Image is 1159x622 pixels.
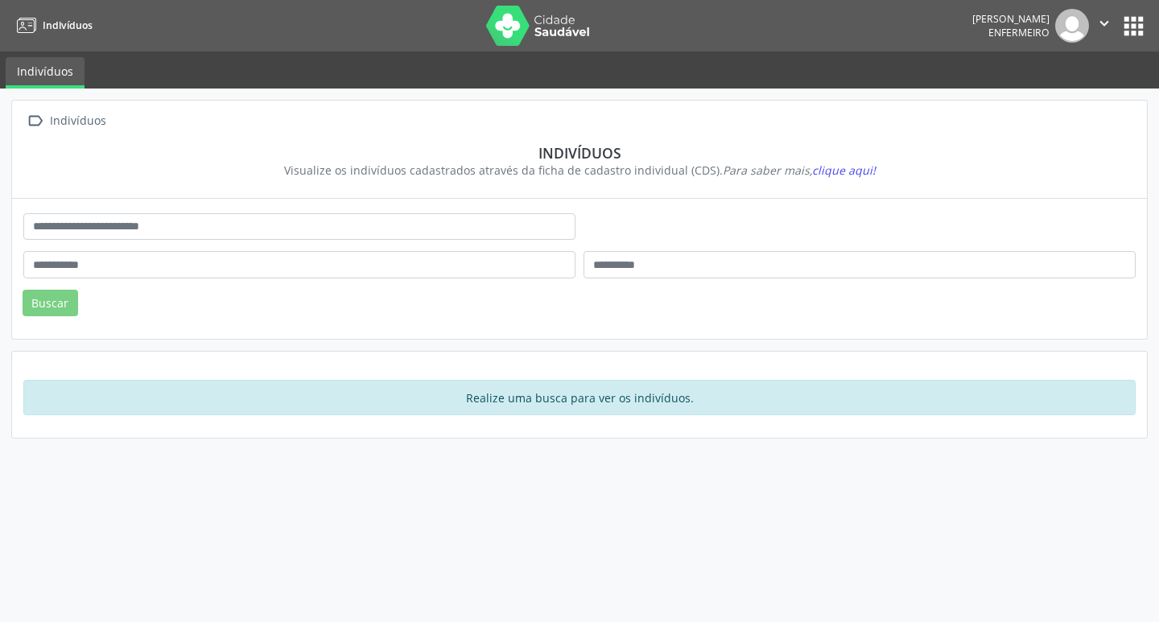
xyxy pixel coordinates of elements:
a:  Indivíduos [23,109,109,133]
img: img [1055,9,1089,43]
span: clique aqui! [812,163,876,178]
button:  [1089,9,1120,43]
a: Indivíduos [6,57,85,89]
span: Indivíduos [43,19,93,32]
i:  [23,109,47,133]
div: [PERSON_NAME] [972,12,1050,26]
button: Buscar [23,290,78,317]
div: Realize uma busca para ver os indivíduos. [23,380,1136,415]
div: Visualize os indivíduos cadastrados através da ficha de cadastro individual (CDS). [35,162,1124,179]
span: Enfermeiro [988,26,1050,39]
div: Indivíduos [35,144,1124,162]
i: Para saber mais, [723,163,876,178]
div: Indivíduos [47,109,109,133]
i:  [1095,14,1113,32]
button: apps [1120,12,1148,40]
a: Indivíduos [11,12,93,39]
